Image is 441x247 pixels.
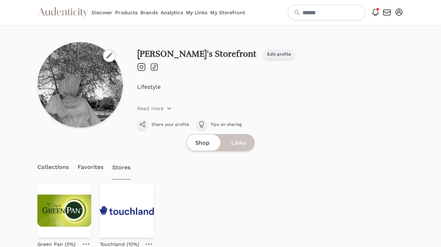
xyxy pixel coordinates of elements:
span: Links [231,139,246,147]
span: Shop [195,139,209,147]
img: LOGO_DESKTOP_2x_efa94dee-03f9-4ac5-b2f2-bf70290f47dc_600x.png [37,184,92,238]
p: Read more [137,105,164,112]
a: Edit profile [264,49,295,59]
a: [PERSON_NAME]'s Storefront [137,48,256,59]
a: Collections [37,155,69,180]
span: Tips on sharing [211,122,242,127]
a: Stores [112,155,131,180]
img: Profile picture [37,42,123,128]
button: Read more [137,105,172,112]
button: Share your profile [137,119,189,130]
span: Share your profile [151,122,189,127]
label: Change photo [103,49,116,62]
img: 637588e861ace04eef377fd3_touchland-p-800.png [100,184,154,238]
a: Favorites [78,155,104,180]
a: Tips on sharing [196,119,242,130]
p: Lifestyle [137,83,404,91]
